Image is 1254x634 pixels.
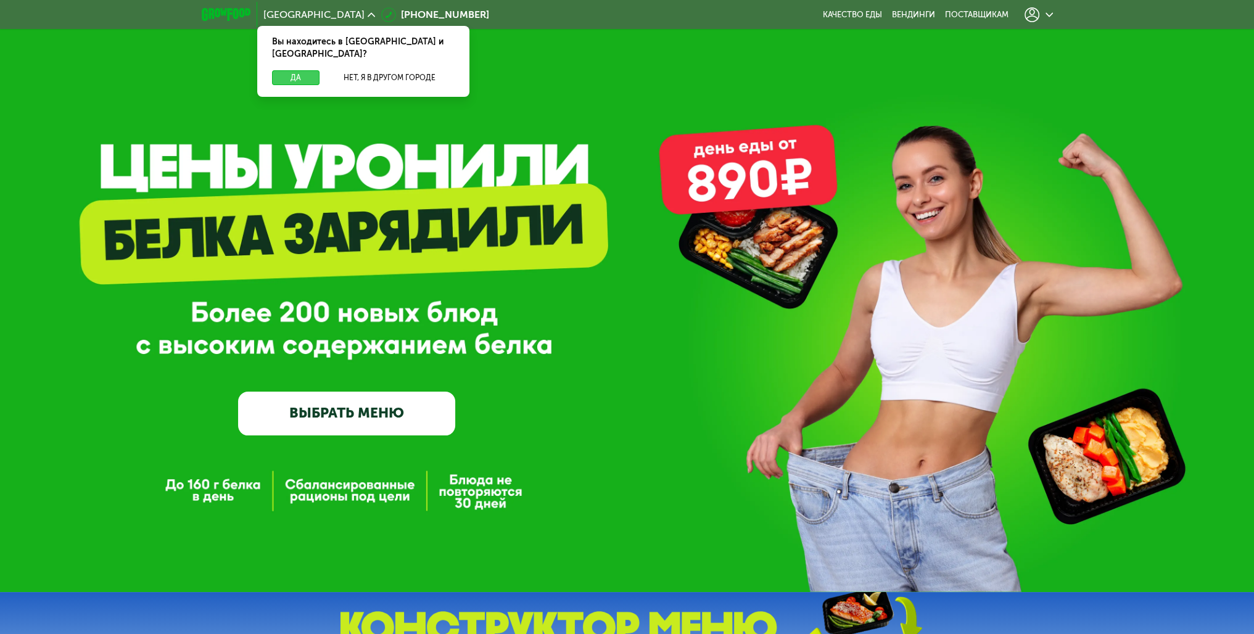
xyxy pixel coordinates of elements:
span: [GEOGRAPHIC_DATA] [263,10,365,20]
a: [PHONE_NUMBER] [381,7,489,22]
a: Качество еды [823,10,882,20]
button: Нет, я в другом городе [324,70,455,85]
a: ВЫБРАТЬ МЕНЮ [238,392,455,435]
div: поставщикам [945,10,1009,20]
button: Да [272,70,320,85]
a: Вендинги [892,10,935,20]
div: Вы находитесь в [GEOGRAPHIC_DATA] и [GEOGRAPHIC_DATA]? [257,26,469,70]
